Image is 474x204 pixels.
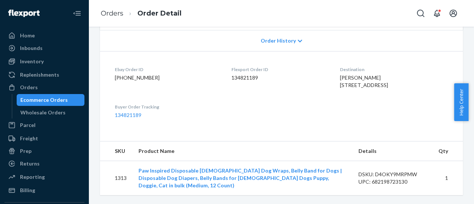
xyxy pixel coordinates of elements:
[20,109,66,116] div: Wholesale Orders
[20,84,38,91] div: Orders
[433,161,463,195] td: 1
[115,74,220,81] dd: [PHONE_NUMBER]
[100,161,133,195] td: 1313
[115,104,220,110] dt: Buyer Order Tracking
[4,81,84,93] a: Orders
[231,74,328,81] dd: 134821189
[4,145,84,157] a: Prep
[115,66,220,73] dt: Ebay Order ID
[4,30,84,41] a: Home
[4,42,84,54] a: Inbounds
[4,184,84,196] a: Billing
[137,9,181,17] a: Order Detail
[353,141,433,161] th: Details
[261,37,296,44] span: Order History
[4,158,84,170] a: Returns
[4,69,84,81] a: Replenishments
[133,141,353,161] th: Product Name
[138,167,342,188] a: Paw Inspired Disposable [DEMOGRAPHIC_DATA] Dog Wraps, Belly Band for Dogs | Disposable Dog Diaper...
[20,71,59,78] div: Replenishments
[446,6,461,21] button: Open account menu
[20,187,35,194] div: Billing
[433,141,463,161] th: Qty
[17,94,85,106] a: Ecommerce Orders
[20,96,68,104] div: Ecommerce Orders
[340,66,448,73] dt: Destination
[4,133,84,144] a: Freight
[20,147,31,155] div: Prep
[4,56,84,67] a: Inventory
[4,119,84,131] a: Parcel
[100,141,133,161] th: SKU
[70,6,84,21] button: Close Navigation
[454,83,468,121] button: Help Center
[340,74,388,88] span: [PERSON_NAME] [STREET_ADDRESS]
[20,32,35,39] div: Home
[413,6,428,21] button: Open Search Box
[20,135,38,142] div: Freight
[8,10,40,17] img: Flexport logo
[358,171,427,178] div: DSKU: D4OKY9MRPMW
[95,3,187,24] ol: breadcrumbs
[358,178,427,185] div: UPC: 682198723130
[4,171,84,183] a: Reporting
[115,112,141,118] a: 134821189
[20,44,43,52] div: Inbounds
[20,173,45,181] div: Reporting
[17,107,85,118] a: Wholesale Orders
[430,6,444,21] button: Open notifications
[20,58,44,65] div: Inventory
[20,160,40,167] div: Returns
[101,9,123,17] a: Orders
[20,121,36,129] div: Parcel
[231,66,328,73] dt: Flexport Order ID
